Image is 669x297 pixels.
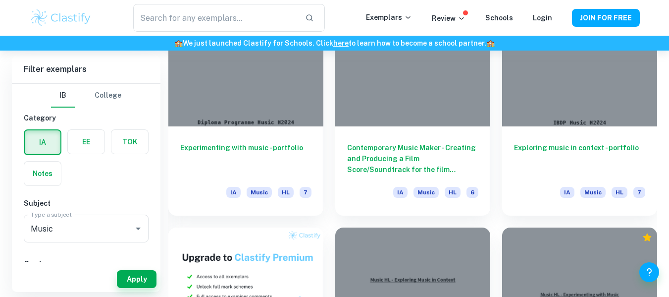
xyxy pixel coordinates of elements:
p: Exemplars [366,12,412,23]
span: 6 [466,187,478,198]
span: IA [393,187,408,198]
button: JOIN FOR FREE [572,9,640,27]
h6: Experimenting with music - portfolio [180,142,311,175]
button: IA [25,130,60,154]
button: Help and Feedback [639,262,659,282]
img: Clastify logo [30,8,93,28]
a: Contemporary Music Maker - Creating and Producing a Film Score/Soundtrack for the film "Ender's G... [335,10,490,216]
a: Experimenting with music - portfolioIAMusicHL7 [168,10,323,216]
span: Music [580,187,606,198]
a: Schools [485,14,513,22]
h6: Contemporary Music Maker - Creating and Producing a Film Score/Soundtrack for the film "Ender's G... [347,142,478,175]
span: HL [278,187,294,198]
h6: Subject [24,198,149,209]
a: Exploring music in context - portfolioIAMusicHL7 [502,10,657,216]
h6: Category [24,113,149,123]
span: 🏫 [174,39,183,47]
span: 7 [633,187,645,198]
button: Apply [117,270,156,288]
h6: Exploring music in context - portfolio [514,142,645,175]
span: HL [612,187,627,198]
button: College [95,84,121,108]
button: IB [51,84,75,108]
button: Open [131,222,145,236]
span: Music [247,187,272,198]
div: Premium [642,233,652,242]
h6: Grade [24,258,149,269]
button: TOK [111,130,148,154]
button: EE [68,130,104,154]
span: IA [560,187,574,198]
p: Review [432,13,465,24]
span: Music [413,187,439,198]
button: Notes [24,162,61,185]
span: IA [226,187,241,198]
a: here [333,39,349,47]
span: 🏫 [486,39,495,47]
span: HL [445,187,461,198]
span: 7 [300,187,311,198]
div: Filter type choice [51,84,121,108]
h6: We just launched Clastify for Schools. Click to learn how to become a school partner. [2,38,667,49]
a: Login [533,14,552,22]
input: Search for any exemplars... [133,4,297,32]
label: Type a subject [31,210,72,219]
h6: Filter exemplars [12,56,160,83]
